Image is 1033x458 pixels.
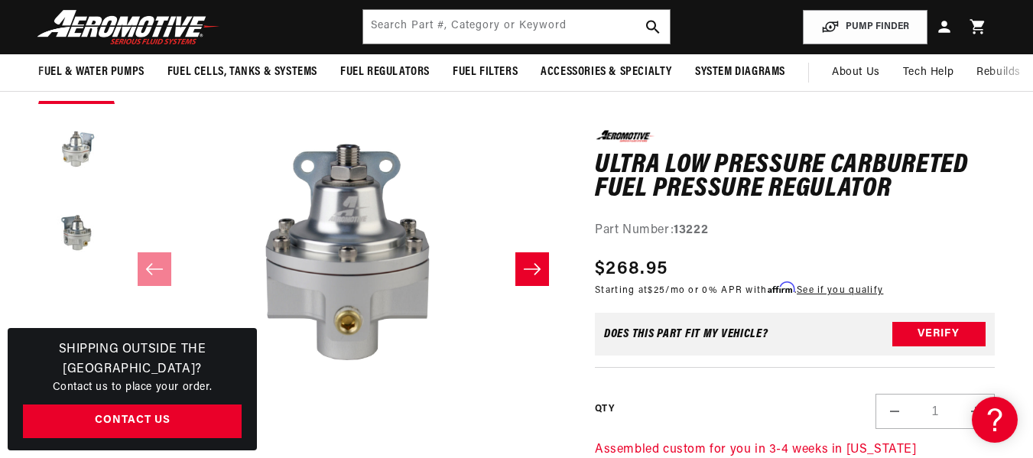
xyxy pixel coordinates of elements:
[965,54,1032,91] summary: Rebuilds
[892,322,986,346] button: Verify
[797,286,883,295] a: See if you qualify - Learn more about Affirm Financing (opens in modal)
[138,252,171,286] button: Slide left
[23,379,242,396] p: Contact us to place your order.
[38,112,115,188] button: Load image 2 in gallery view
[515,252,549,286] button: Slide right
[976,64,1021,81] span: Rebuilds
[363,10,671,44] input: Search by Part Number, Category or Keyword
[803,10,927,44] button: PUMP FINDER
[636,10,670,44] button: search button
[832,67,880,78] span: About Us
[23,404,242,439] a: Contact Us
[529,54,684,90] summary: Accessories & Specialty
[820,54,892,91] a: About Us
[167,64,317,80] span: Fuel Cells, Tanks & Systems
[595,220,995,240] div: Part Number:
[604,328,768,340] div: Does This part fit My vehicle?
[23,340,242,379] h3: Shipping Outside the [GEOGRAPHIC_DATA]?
[156,54,329,90] summary: Fuel Cells, Tanks & Systems
[595,402,614,415] label: QTY
[648,286,665,295] span: $25
[541,64,672,80] span: Accessories & Specialty
[684,54,797,90] summary: System Diagrams
[441,54,529,90] summary: Fuel Filters
[453,64,518,80] span: Fuel Filters
[903,64,953,81] span: Tech Help
[38,64,145,80] span: Fuel & Water Pumps
[329,54,441,90] summary: Fuel Regulators
[768,282,794,294] span: Affirm
[892,54,965,91] summary: Tech Help
[595,255,668,283] span: $268.95
[33,9,224,45] img: Aeromotive
[38,196,115,272] button: Load image 3 in gallery view
[595,153,995,201] h1: Ultra Low Pressure Carbureted Fuel Pressure Regulator
[595,283,883,297] p: Starting at /mo or 0% APR with .
[340,64,430,80] span: Fuel Regulators
[695,64,785,80] span: System Diagrams
[27,54,156,90] summary: Fuel & Water Pumps
[674,223,708,235] strong: 13222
